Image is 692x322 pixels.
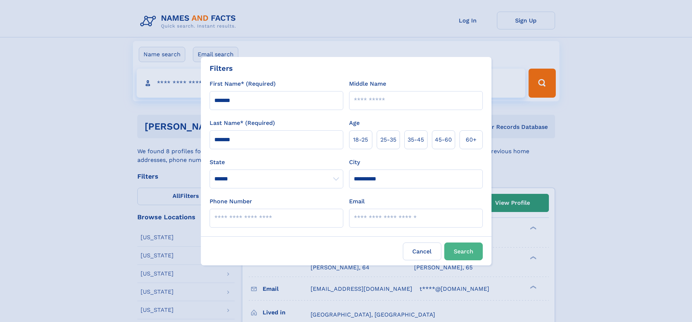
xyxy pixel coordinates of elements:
[353,135,368,144] span: 18‑25
[380,135,396,144] span: 25‑35
[210,197,252,206] label: Phone Number
[349,119,360,127] label: Age
[349,197,365,206] label: Email
[349,158,360,167] label: City
[444,242,483,260] button: Search
[466,135,477,144] span: 60+
[210,63,233,74] div: Filters
[408,135,424,144] span: 35‑45
[403,242,441,260] label: Cancel
[435,135,452,144] span: 45‑60
[210,158,343,167] label: State
[210,119,275,127] label: Last Name* (Required)
[349,80,386,88] label: Middle Name
[210,80,276,88] label: First Name* (Required)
